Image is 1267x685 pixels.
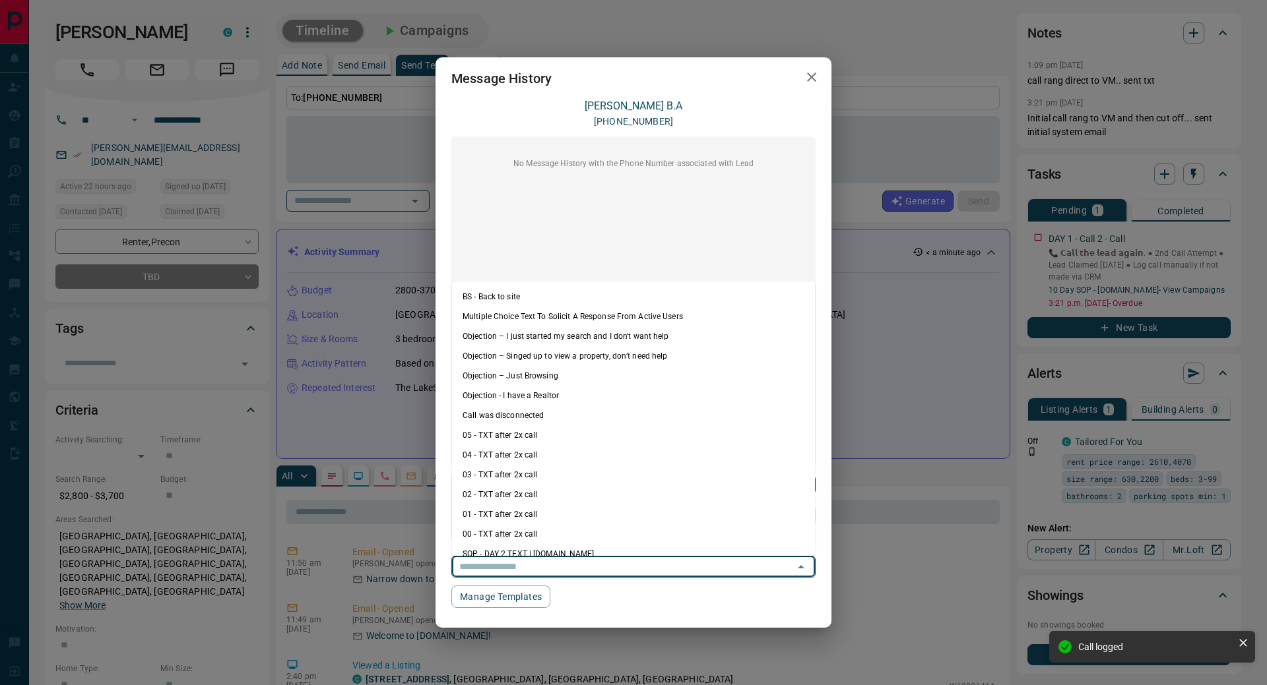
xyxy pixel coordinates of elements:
button: Manage Templates [451,585,550,608]
li: Objection – Singed up to view a property, don’t need help [452,346,815,366]
li: SOP - DAY 2 TEXT | [DOMAIN_NAME] [452,544,815,564]
li: Objection – Just Browsing [452,366,815,386]
li: Objection – I just started my search and I don't want help [452,326,815,346]
li: BS - Back to site [452,287,815,307]
a: [PERSON_NAME] B.A [585,100,682,112]
li: Objection - I have a Realtor [452,386,815,405]
li: 05 - TXT after 2x call [452,425,815,445]
li: 02 - TXT after 2x call [452,485,815,504]
div: Call logged [1078,641,1233,652]
li: 04 - TXT after 2x call [452,445,815,465]
li: 03 - TXT after 2x call [452,465,815,485]
h2: Message History [436,57,568,100]
button: Close [792,558,810,576]
li: 01 - TXT after 2x call [452,504,815,524]
li: Multiple Choice Text To Solicit A Response From Active Users [452,307,815,326]
p: [PHONE_NUMBER] [594,115,673,129]
li: 00 - TXT after 2x call [452,524,815,544]
li: Call was disconnected [452,405,815,425]
p: No Message History with the Phone Number associated with Lead [459,158,808,169]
